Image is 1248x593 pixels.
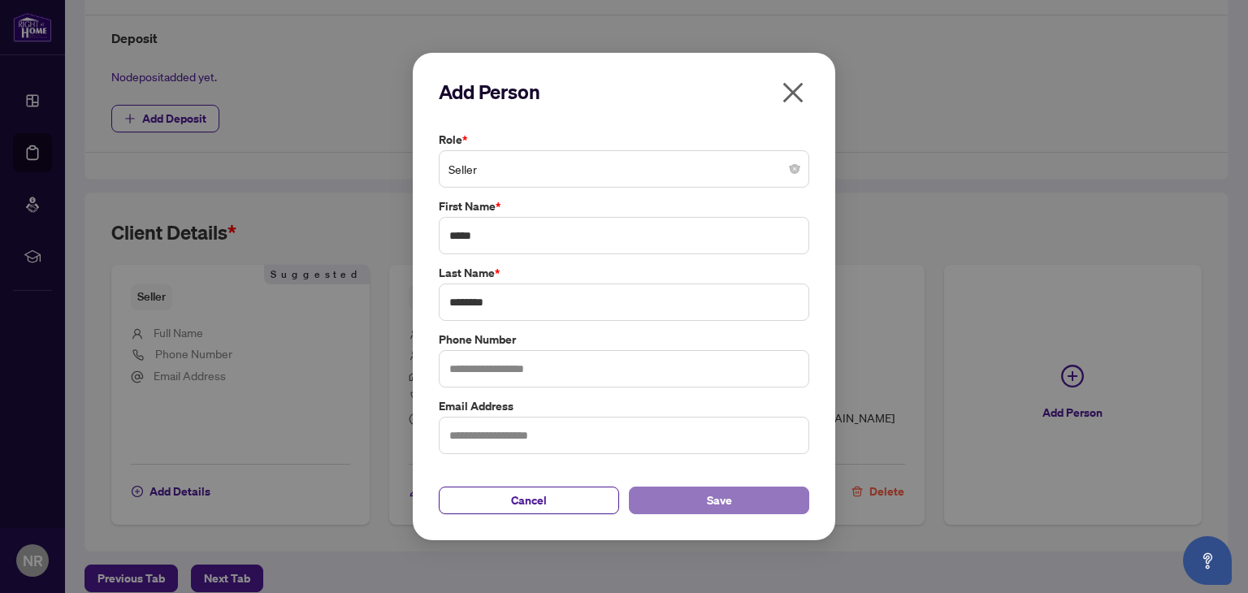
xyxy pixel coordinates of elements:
[439,264,809,282] label: Last Name
[448,154,799,184] span: Seller
[790,164,799,174] span: close-circle
[707,487,732,513] span: Save
[629,487,809,514] button: Save
[439,487,619,514] button: Cancel
[1183,536,1232,585] button: Open asap
[511,487,547,513] span: Cancel
[439,197,809,215] label: First Name
[780,80,806,106] span: close
[439,79,809,105] h2: Add Person
[439,397,809,415] label: Email Address
[439,331,809,348] label: Phone Number
[439,131,809,149] label: Role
